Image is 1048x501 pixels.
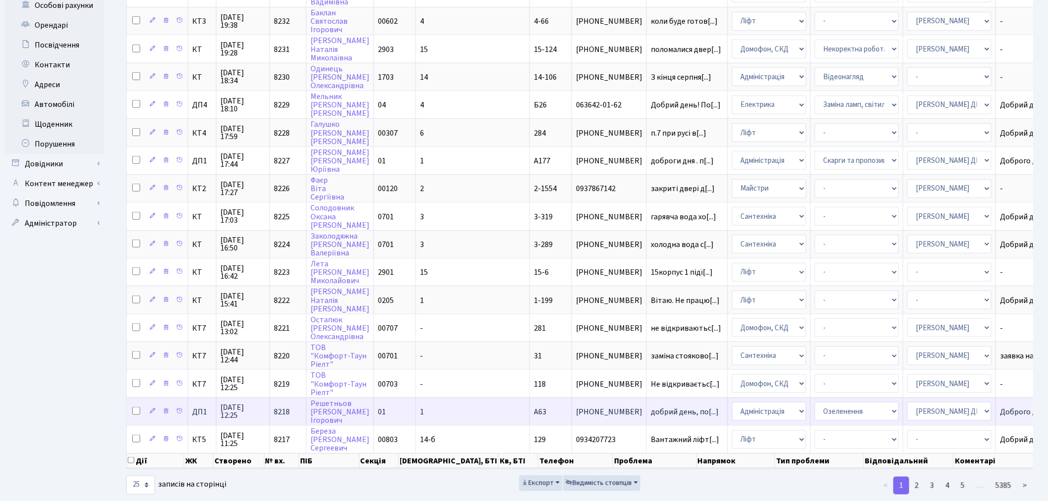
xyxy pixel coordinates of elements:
[378,211,394,222] span: 0701
[5,194,104,213] a: Повідомлення
[534,155,550,166] span: А177
[5,75,104,95] a: Адреси
[274,323,290,334] span: 8221
[420,128,424,139] span: 6
[311,36,369,63] a: [PERSON_NAME]НаталіяМиколаївна
[563,476,640,491] button: Видимість стовпців
[311,7,348,35] a: БакланСвятославІгорович
[127,453,184,468] th: Дії
[274,155,290,166] span: 8227
[311,258,369,286] a: Лета[PERSON_NAME]Миколайович
[311,203,369,231] a: СолодовникОксана[PERSON_NAME]
[220,348,265,364] span: [DATE] 12:44
[220,376,265,392] span: [DATE] 12:25
[220,264,265,280] span: [DATE] 16:42
[220,181,265,197] span: [DATE] 17:27
[420,155,424,166] span: 1
[1017,477,1033,495] a: >
[220,236,265,252] span: [DATE] 16:50
[311,342,367,370] a: ТОВ"Комфорт-ТаунРіелт"
[420,211,424,222] span: 3
[5,174,104,194] a: Контент менеджер
[534,183,557,194] span: 2-1554
[420,434,435,445] span: 14-б
[651,128,706,139] span: п.7 при русі в[...]
[192,46,212,53] span: КТ
[220,208,265,224] span: [DATE] 17:03
[576,436,642,444] span: 0934207723
[576,408,642,416] span: [PHONE_NUMBER]
[576,352,642,360] span: [PHONE_NUMBER]
[420,239,424,250] span: 3
[378,267,394,278] span: 2901
[274,351,290,361] span: 8220
[311,231,369,258] a: Заколодяжна[PERSON_NAME]Валеріївна
[274,183,290,194] span: 8226
[576,101,642,109] span: 063642-01-62
[192,157,212,165] span: ДП1
[311,426,369,453] a: Береза[PERSON_NAME]Сергеевич
[420,183,424,194] span: 2
[651,239,714,250] span: холодна вода с[...]
[5,213,104,233] a: Адміністратор
[378,379,398,390] span: 00703
[220,152,265,168] span: [DATE] 17:44
[576,241,642,249] span: [PHONE_NUMBER]
[378,323,398,334] span: 00707
[576,185,642,193] span: 0937867142
[651,44,721,55] span: поломалися двер[...]
[651,211,716,222] span: гарявча вода хо[...]
[311,398,369,426] a: Решетньов[PERSON_NAME]Ігорович
[378,406,386,417] span: 01
[311,370,367,398] a: ТОВ"Комфорт-ТаунРіелт"
[311,314,369,342] a: Остапюк[PERSON_NAME]Олександрівна
[213,453,264,468] th: Створено
[522,478,554,488] span: Експорт
[378,72,394,83] span: 1703
[220,41,265,57] span: [DATE] 19:28
[534,267,549,278] span: 15-6
[893,477,909,495] a: 1
[192,380,212,388] span: КТ7
[651,183,715,194] span: закриті двері д[...]
[534,239,553,250] span: 3-289
[576,268,642,276] span: [PHONE_NUMBER]
[909,477,925,495] a: 2
[420,44,428,55] span: 15
[576,17,642,25] span: [PHONE_NUMBER]
[311,91,369,119] a: Мельник[PERSON_NAME][PERSON_NAME]
[534,16,549,27] span: 4-66
[192,185,212,193] span: КТ2
[5,134,104,154] a: Порушення
[519,476,562,491] button: Експорт
[534,128,546,139] span: 284
[220,403,265,419] span: [DATE] 12:25
[924,477,940,495] a: 3
[534,379,546,390] span: 118
[192,268,212,276] span: КТ
[192,241,212,249] span: КТ
[378,434,398,445] span: 00803
[576,213,642,221] span: [PHONE_NUMBER]
[651,295,720,306] span: Вітаю. Не працю[...]
[534,100,547,110] span: Б26
[534,211,553,222] span: 3-319
[864,453,954,468] th: Відповідальний
[311,147,369,175] a: [PERSON_NAME][PERSON_NAME]Юріївна
[311,119,369,147] a: Галушко[PERSON_NAME][PERSON_NAME]
[576,129,642,137] span: [PHONE_NUMBER]
[192,73,212,81] span: КТ
[420,267,428,278] span: 15
[566,478,632,488] span: Видимість стовпців
[420,295,424,306] span: 1
[192,213,212,221] span: КТ
[192,101,212,109] span: ДП4
[576,46,642,53] span: [PHONE_NUMBER]
[274,100,290,110] span: 8229
[697,453,775,468] th: Напрямок
[274,16,290,27] span: 8232
[274,211,290,222] span: 8225
[5,114,104,134] a: Щоденник
[220,125,265,141] span: [DATE] 17:59
[220,97,265,113] span: [DATE] 18:10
